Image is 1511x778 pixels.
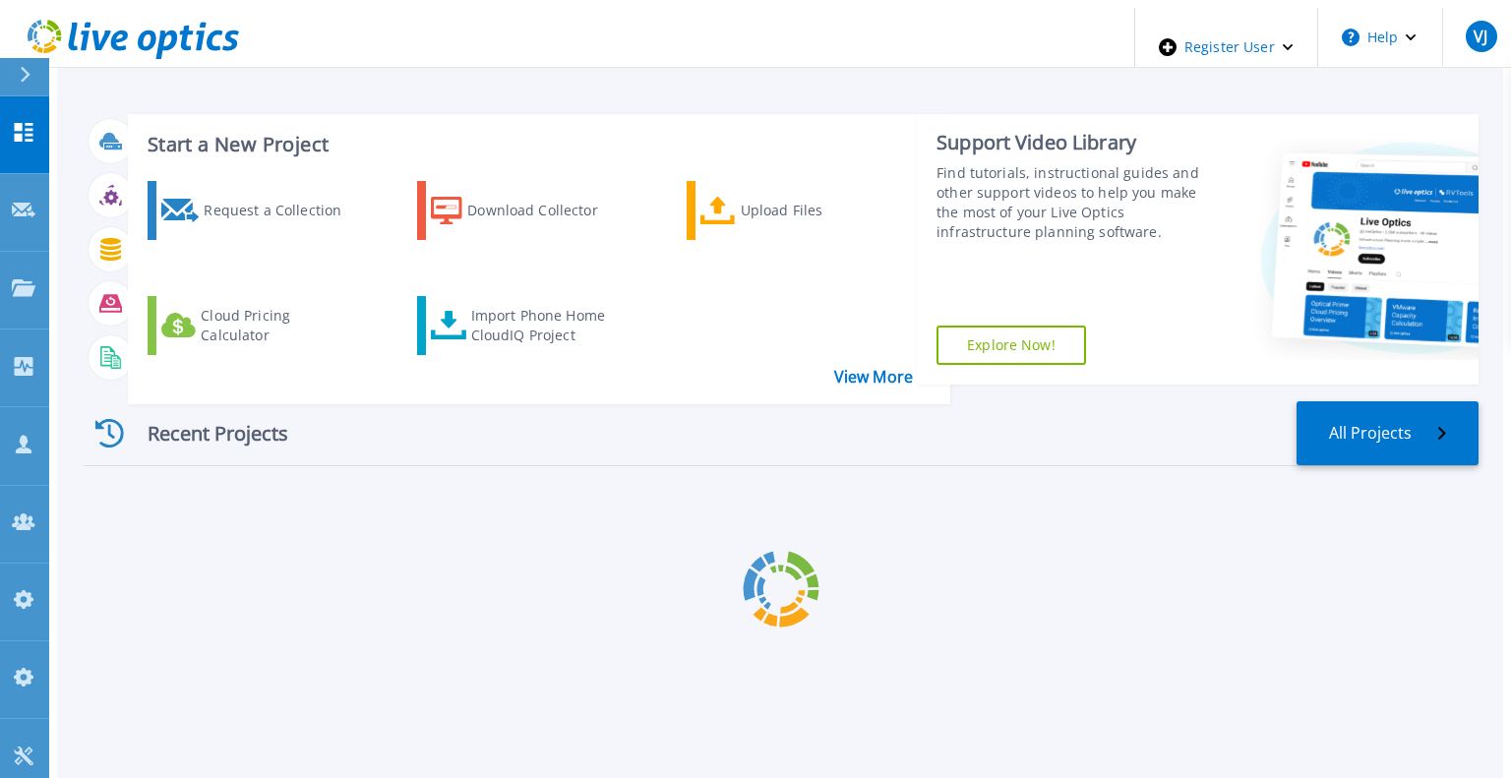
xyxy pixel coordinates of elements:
[1297,401,1479,465] a: All Projects
[471,301,629,350] div: Import Phone Home CloudIQ Project
[148,296,386,355] a: Cloud Pricing Calculator
[148,134,925,155] h3: Start a New Project
[201,301,358,350] div: Cloud Pricing Calculator
[937,163,1219,242] div: Find tutorials, instructional guides and other support videos to help you make the most of your L...
[937,326,1086,365] a: Explore Now!
[937,130,1219,155] div: Support Video Library
[84,409,320,457] div: Recent Projects
[204,186,361,235] div: Request a Collection
[467,186,625,235] div: Download Collector
[687,181,925,240] a: Upload Files
[741,186,898,235] div: Upload Files
[1318,8,1441,67] button: Help
[417,181,655,240] a: Download Collector
[834,368,926,387] a: View More
[1135,8,1317,87] div: Register User
[148,181,386,240] a: Request a Collection
[1474,29,1487,44] span: VJ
